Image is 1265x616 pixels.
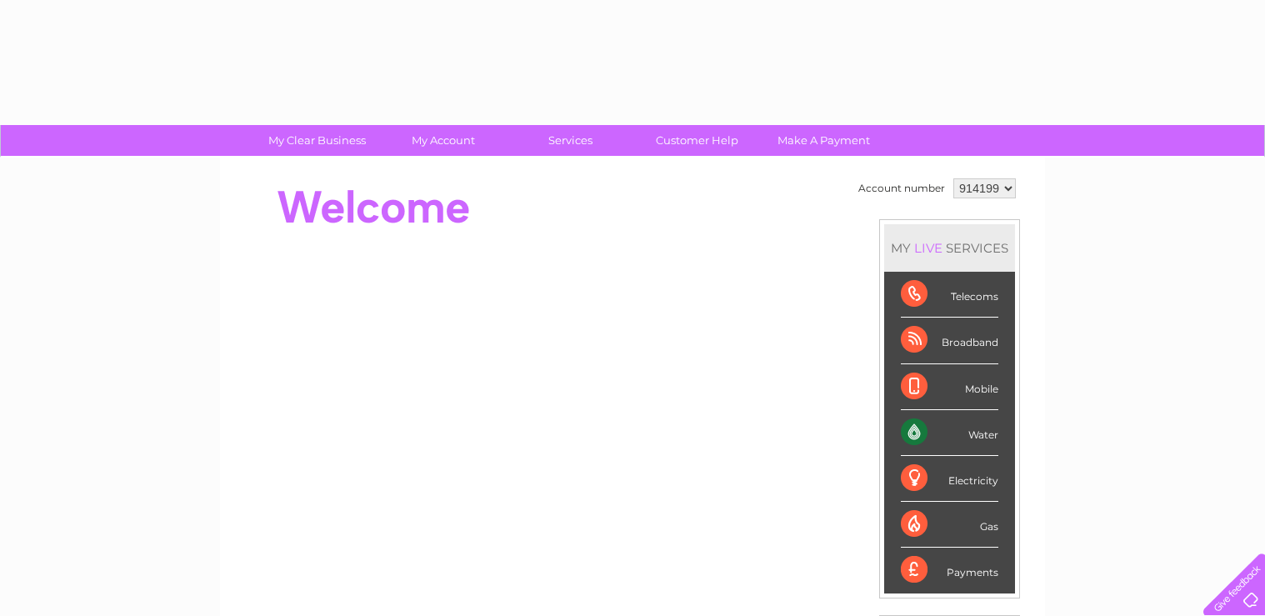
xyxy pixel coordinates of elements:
[884,224,1015,272] div: MY SERVICES
[375,125,512,156] a: My Account
[901,456,998,502] div: Electricity
[901,272,998,318] div: Telecoms
[901,548,998,593] div: Payments
[854,174,949,203] td: Account number
[901,364,998,410] div: Mobile
[911,240,946,256] div: LIVE
[901,318,998,363] div: Broadband
[628,125,766,156] a: Customer Help
[755,125,892,156] a: Make A Payment
[901,502,998,548] div: Gas
[502,125,639,156] a: Services
[248,125,386,156] a: My Clear Business
[901,410,998,456] div: Water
